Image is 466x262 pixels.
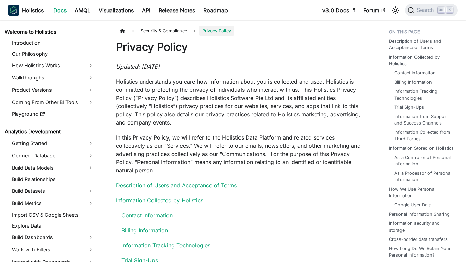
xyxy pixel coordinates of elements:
button: Switch between dark and light mode (currently light mode) [390,5,401,16]
a: Google User Data [394,202,431,208]
a: Personal Information Sharing [389,211,450,217]
span: Security & Compliance [137,26,190,36]
a: Forum [359,5,390,16]
a: Billing Information [121,227,168,234]
a: Build Datasets [10,186,96,196]
a: How We Use Personal Information [389,186,455,199]
a: Information Collected by Holistics [116,197,203,204]
a: Billing Information [394,79,432,85]
a: API [138,5,155,16]
a: Information Stored on Holistics [389,145,454,151]
a: Information Collected from Third Parties [394,129,453,142]
a: Information Tracking Technologies [121,242,210,249]
a: Playground [10,109,96,119]
p: Holistics understands you care how information about you is collected and used. Holistics is comm... [116,77,362,127]
a: Work with Filters [10,244,96,255]
span: Search [414,7,438,13]
a: Contact Information [394,70,436,76]
a: Product Versions [10,85,96,96]
a: Information from Support and Success Channels [394,113,453,126]
a: HolisticsHolistics [8,5,44,16]
a: Docs [49,5,71,16]
a: Build Metrics [10,198,96,209]
a: Trial Sign-Ups [394,104,424,111]
button: Search (Ctrl+K) [405,4,458,16]
a: Description of Users and Acceptance of Terms [389,38,455,51]
a: Coming From Other BI Tools [10,97,96,108]
a: As a Processor of Personal Information [394,170,453,183]
p: In this Privacy Policy, we will refer to the Holistics Data Platform and related services collect... [116,133,362,174]
a: Contact Information [121,212,173,219]
a: AMQL [71,5,94,16]
a: Explore Data [10,221,96,231]
a: Cross-border data transfers [389,236,448,243]
a: How Holistics Works [10,60,96,71]
a: Our Philosophy [10,49,96,59]
a: Welcome to Holistics [3,27,96,37]
a: Information Collected by Holistics [389,54,455,67]
span: Privacy Policy [199,26,234,36]
img: Holistics [8,5,19,16]
h1: Privacy Policy [116,40,362,54]
kbd: K [446,7,453,13]
a: As a Controller of Personal Information [394,154,453,167]
a: Visualizations [94,5,138,16]
a: Release Notes [155,5,199,16]
b: Holistics [22,6,44,14]
em: Updated: [DATE] [116,63,160,70]
a: Build Dashboards [10,232,96,243]
a: Getting Started [10,138,96,149]
nav: Breadcrumbs [116,26,362,36]
a: Analytics Development [3,127,96,136]
a: Description of Users and Acceptance of Terms [116,182,237,189]
a: Roadmap [199,5,232,16]
a: Walkthroughs [10,72,96,83]
a: How Long Do We Retain Your Personal Information? [389,245,455,258]
a: Build Data Models [10,162,96,173]
a: Connect Database [10,150,96,161]
a: Information security and storage [389,220,455,233]
a: Import CSV & Google Sheets [10,210,96,220]
a: Build Relationships [10,175,96,184]
a: Home page [116,26,129,36]
a: Information Tracking Technologies [394,88,453,101]
a: Introduction [10,38,96,48]
a: v3.0 Docs [318,5,359,16]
